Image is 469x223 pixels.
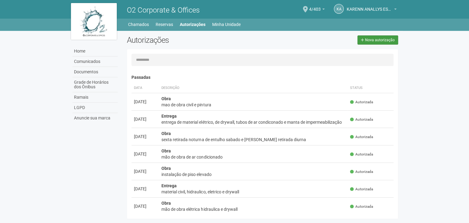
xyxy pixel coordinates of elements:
a: Grade de Horários dos Ônibus [72,77,118,92]
strong: Entrega [161,114,177,119]
span: Autorizada [350,169,373,174]
a: Reservas [156,20,173,29]
span: Autorizada [350,204,373,209]
a: 4/403 [309,8,325,13]
span: Autorizada [350,117,373,122]
strong: Entrega [161,183,177,188]
div: sexta retirada noturna de entulho sabado e [PERSON_NAME] retirada diurna [161,137,345,143]
a: Nova autorização [357,35,398,45]
a: Minha Unidade [212,20,241,29]
a: Comunicados [72,57,118,67]
span: Autorizada [350,134,373,140]
div: [DATE] [134,168,157,174]
span: Autorizada [350,187,373,192]
div: [DATE] [134,133,157,140]
div: mao de obra civil e pintura [161,102,345,108]
div: mão de obra elétrica hidraulica e drywall [161,206,345,212]
div: mão de obra de ar condicionado [161,154,345,160]
th: Descrição [159,83,348,93]
span: Autorizada [350,152,373,157]
div: material civil, hidraulico, eletrico e drywall [161,189,345,195]
div: [DATE] [134,99,157,105]
div: [DATE] [134,151,157,157]
div: instalação de piso elevado [161,171,345,177]
a: Documentos [72,67,118,77]
div: [DATE] [134,116,157,122]
strong: Obra [161,148,171,153]
img: logo.jpg [71,3,117,40]
a: LGPD [72,103,118,113]
strong: Obra [161,201,171,206]
strong: Obra [161,96,171,101]
h2: Autorizações [127,35,258,45]
a: Anuncie sua marca [72,113,118,123]
span: KARENN ANALLYS ESTELLA [347,1,393,12]
a: Home [72,46,118,57]
strong: Obra [161,166,171,171]
span: Autorizada [350,100,373,105]
a: KA [334,4,344,14]
div: [DATE] [134,203,157,209]
a: Ramais [72,92,118,103]
div: [DATE] [134,186,157,192]
h4: Passadas [131,75,393,80]
span: 4/403 [309,1,321,12]
div: entrega de material elétrico, de drywall, tubos de ar condiconado e manta de impermeabilização [161,119,345,125]
th: Data [131,83,159,93]
a: Autorizações [180,20,205,29]
a: KARENN ANALLYS ESTELLA [347,8,397,13]
a: Chamados [128,20,149,29]
strong: Obra [161,131,171,136]
span: Nova autorização [365,38,395,42]
span: O2 Corporate & Offices [127,6,200,14]
th: Status [348,83,393,93]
